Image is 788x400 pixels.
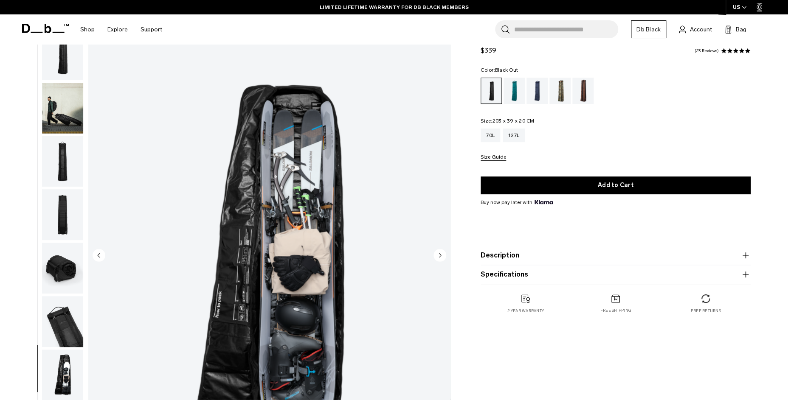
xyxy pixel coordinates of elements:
button: Snow_roller_pro_black_out_new_db7.png [42,242,84,294]
span: $339 [481,46,496,54]
img: Snow_roller_pro_black_out_new_db10.png [42,83,83,134]
a: Black Out [481,78,502,104]
legend: Size: [481,118,534,123]
img: Snow_roller_pro_black_out_new_db8.png [42,189,83,240]
a: Support [141,14,162,45]
a: Blue Hour [526,78,548,104]
button: Snow_roller_pro_black_out_new_db9.png [42,136,84,187]
a: Shop [80,14,95,45]
nav: Main Navigation [74,14,169,45]
button: Specifications [481,269,751,280]
button: Snow_roller_pro_black_out_new_db1.png [42,29,84,81]
button: Next slide [433,249,446,263]
img: Snow_roller_pro_black_out_new_db3.png [42,296,83,347]
p: 2 year warranty [507,308,544,314]
a: LIMITED LIFETIME WARRANTY FOR DB BLACK MEMBERS [320,3,469,11]
img: Snow_roller_pro_black_out_new_db1.png [42,29,83,80]
img: {"height" => 20, "alt" => "Klarna"} [535,200,553,204]
a: Midnight Teal [504,78,525,104]
a: Db x Beyond Medals [549,78,571,104]
a: 70L [481,129,500,142]
button: Add to Cart [481,176,751,194]
img: Snow_roller_pro_black_out_new_db7.png [42,243,83,294]
p: Free returns [691,308,721,314]
a: Account [679,24,712,34]
button: Description [481,250,751,260]
a: Db Black [631,20,666,38]
span: Black Out [495,67,518,73]
a: 127L [503,129,525,142]
img: Snow_roller_pro_black_out_new_db9.png [42,136,83,187]
p: Free shipping [600,308,631,313]
button: Snow_roller_pro_black_out_new_db8.png [42,189,84,241]
span: Account [690,25,712,34]
button: Previous slide [93,249,105,263]
span: Buy now pay later with [481,199,553,206]
span: 203 x 39 x 20 CM [492,118,534,124]
button: Bag [725,24,746,34]
button: Size Guide [481,154,506,161]
a: 23 reviews [695,49,719,53]
button: Snow_roller_pro_black_out_new_db10.png [42,82,84,134]
a: Homegrown with Lu [572,78,594,104]
button: Snow_roller_pro_black_out_new_db3.png [42,296,84,347]
span: Bag [736,25,746,34]
a: Explore [107,14,128,45]
legend: Color: [481,67,518,73]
